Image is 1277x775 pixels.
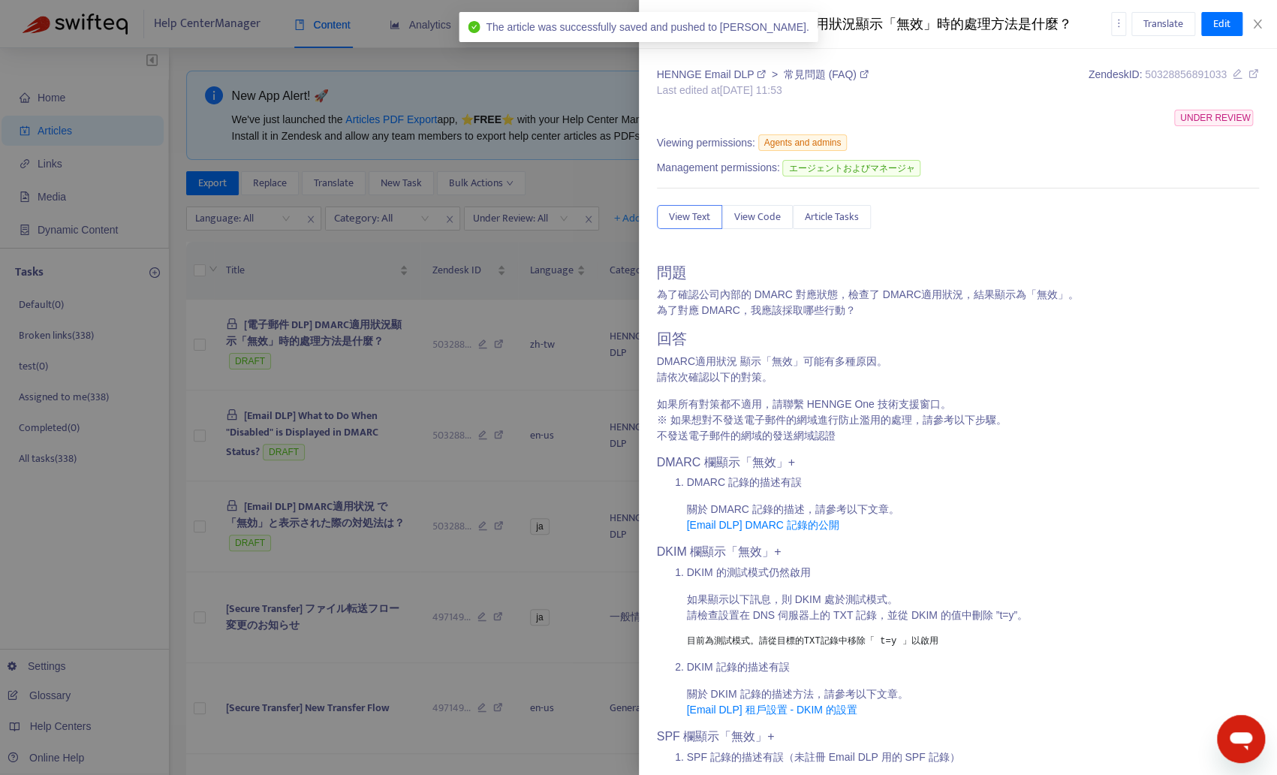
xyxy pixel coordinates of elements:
[1201,12,1242,36] button: Edit
[657,67,869,83] div: >
[1213,16,1230,32] span: Edit
[722,205,793,229] button: View Code
[687,519,839,531] a: [Email DLP] DMARC 記錄的公開
[657,397,1260,444] p: 如果所有對策都不適用，請聯繫 HENNGE One 技術支援窗口。 ※ 如果想對不發送電子郵件的網域進行防止濫用的處理，請參考以下步驟。 不發送電子郵件的網域的發送網域認證
[687,565,1260,580] p: DKIM 的測試模式仍然啟用
[657,14,1111,35] div: [電子郵件 DLP] DMARC適用狀況顯示「無效」時的處理方法是什麼？
[657,455,1260,469] h4: DMARC 欄顯示「無效」
[784,68,869,80] a: 常見問題 (FAQ)
[1145,68,1227,80] span: 50328856891033
[657,729,1260,743] h4: SPF 欄顯示「無效」
[657,83,869,98] div: Last edited at [DATE] 11:53
[486,21,809,33] span: The article was successfully saved and pushed to [PERSON_NAME].
[687,686,1260,718] p: 關於 DKIM 記錄的描述方法，請參考以下文章。
[1251,18,1263,30] span: close
[1131,12,1195,36] button: Translate
[687,502,1260,533] p: 關於 DMARC 記錄的描述，請參考以下文章。
[793,205,871,229] button: Article Tasks
[805,209,859,225] span: Article Tasks
[657,68,769,80] a: HENNGE Email DLP
[758,134,848,151] span: Agents and admins
[1113,18,1124,29] span: more
[657,135,755,151] span: Viewing permissions:
[669,209,710,225] span: View Text
[657,330,1260,348] h2: 回答
[1089,67,1259,98] div: Zendesk ID:
[687,592,1260,623] p: 如果顯示以下訊息，則 DKIM 處於測試模式。 請檢查設置在 DNS 伺服器上的 TXT 記錄，並從 DKIM 的值中刪除 ”t=y”。
[1143,16,1183,32] span: Translate
[687,704,857,716] a: [Email DLP] 租戶設置 - DKIM 的設置
[687,659,1260,675] p: DKIM 記錄的描述有誤
[788,456,795,469] span: +
[657,287,1260,318] p: 為了確認公司內部的 DMARC 對應狀態，檢查了 DMARC適用狀況，結果顯示為「無效」。 為了對應 DMARC，我應該採取哪些行動？
[1174,110,1253,126] span: UNDER REVIEW
[782,160,920,176] span: エージェントおよびマネージャ
[468,21,480,33] span: check-circle
[687,475,1260,490] p: DMARC 記錄的描述有誤
[687,635,1260,648] pre: 目前為測試模式。請從目標的TXT記錄中移除「 t=y 」以啟用
[1247,17,1268,32] button: Close
[687,749,1260,765] p: SPF 記錄的描述有誤（未註冊 Email DLP 用的 SPF 記錄）
[1217,715,1265,763] iframe: メッセージングウィンドウを開くボタン
[657,264,1260,282] h2: 問題
[734,209,781,225] span: View Code
[657,544,1260,559] h4: DKIM 欄顯示「無效」
[1111,12,1126,36] button: more
[657,205,722,229] button: View Text
[774,545,781,558] span: +
[657,354,1260,385] p: DMARC適用狀況 顯示「無效」可能有多種原因。 請依次確認以下的對策。
[767,730,774,743] span: +
[657,160,780,176] span: Management permissions:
